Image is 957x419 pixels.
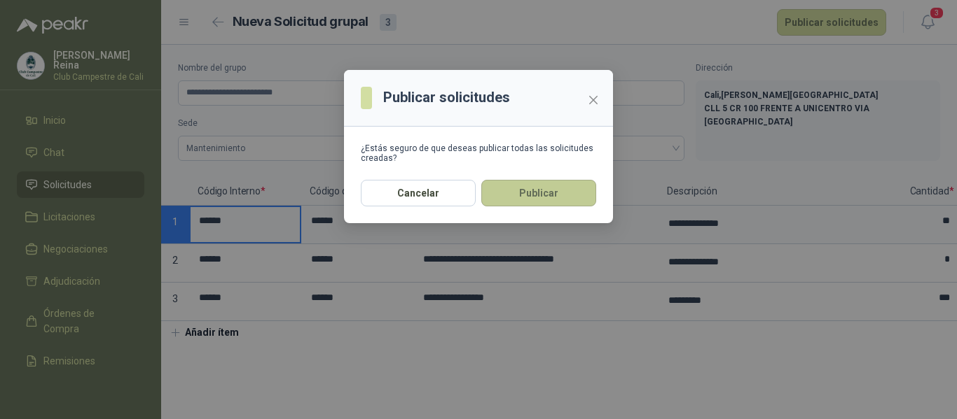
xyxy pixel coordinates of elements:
[582,89,605,111] button: Close
[383,87,510,108] h3: Publicar solicitudes
[361,143,596,163] div: ¿Estás seguro de que deseas publicar todas las solicitudes creadas?
[481,180,596,206] button: Publicar
[361,180,476,206] button: Cancelar
[588,94,599,106] span: close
